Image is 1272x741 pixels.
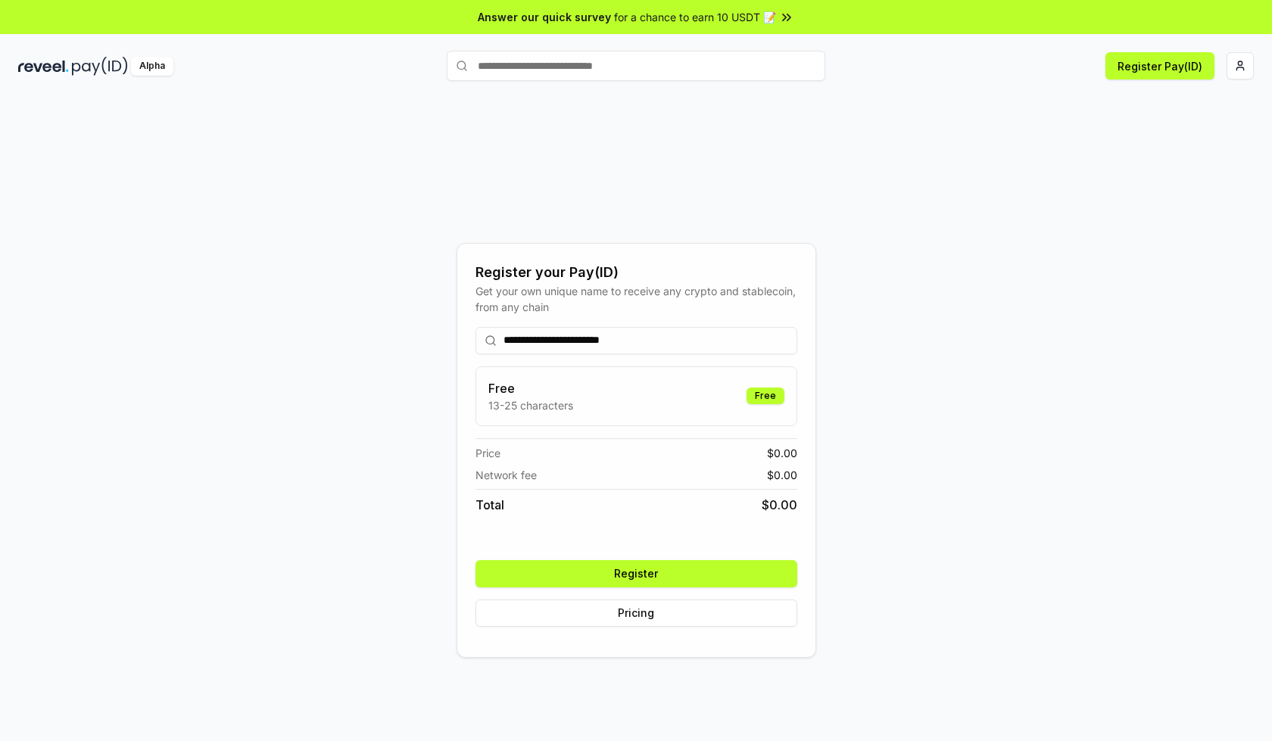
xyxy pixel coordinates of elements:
button: Pricing [475,599,797,627]
span: $ 0.00 [762,496,797,514]
span: $ 0.00 [767,467,797,483]
button: Register Pay(ID) [1105,52,1214,79]
div: Free [747,388,784,404]
span: Network fee [475,467,537,483]
div: Register your Pay(ID) [475,262,797,283]
img: reveel_dark [18,57,69,76]
p: 13-25 characters [488,397,573,413]
span: Total [475,496,504,514]
span: Price [475,445,500,461]
h3: Free [488,379,573,397]
span: Answer our quick survey [478,9,611,25]
div: Get your own unique name to receive any crypto and stablecoin, from any chain [475,283,797,315]
span: for a chance to earn 10 USDT 📝 [614,9,776,25]
div: Alpha [131,57,173,76]
button: Register [475,560,797,587]
span: $ 0.00 [767,445,797,461]
img: pay_id [72,57,128,76]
